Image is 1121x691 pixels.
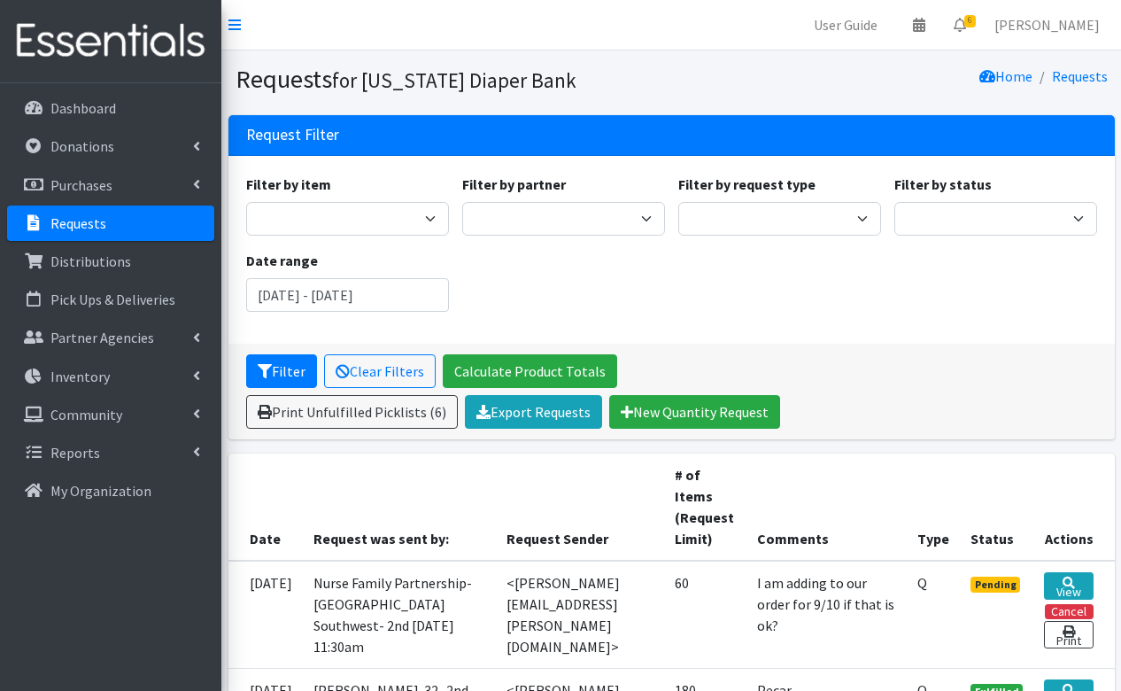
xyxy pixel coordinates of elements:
[894,174,992,195] label: Filter by status
[746,561,907,669] td: I am adding to our order for 9/10 if that is ok?
[50,99,116,117] p: Dashboard
[246,126,339,144] h3: Request Filter
[664,454,746,561] th: # of Items (Request Limit)
[228,454,303,561] th: Date
[7,206,214,241] a: Requests
[50,406,122,423] p: Community
[228,561,303,669] td: [DATE]
[970,577,1021,593] span: Pending
[7,167,214,203] a: Purchases
[496,561,664,669] td: <[PERSON_NAME][EMAIL_ADDRESS][PERSON_NAME][DOMAIN_NAME]>
[1033,454,1114,561] th: Actions
[50,137,114,155] p: Donations
[7,282,214,317] a: Pick Ups & Deliveries
[50,329,154,346] p: Partner Agencies
[496,454,664,561] th: Request Sender
[246,395,458,429] a: Print Unfulfilled Picklists (6)
[332,67,576,93] small: for [US_STATE] Diaper Bank
[1052,67,1108,85] a: Requests
[7,397,214,432] a: Community
[246,278,449,312] input: January 1, 2011 - December 31, 2011
[50,176,112,194] p: Purchases
[980,7,1114,43] a: [PERSON_NAME]
[1044,572,1093,600] a: View
[964,15,976,27] span: 6
[303,561,497,669] td: Nurse Family Partnership- [GEOGRAPHIC_DATA] Southwest- 2nd [DATE] 11:30am
[246,174,331,195] label: Filter by item
[7,473,214,509] a: My Organization
[7,12,214,71] img: HumanEssentials
[50,214,106,232] p: Requests
[979,67,1032,85] a: Home
[800,7,892,43] a: User Guide
[907,454,960,561] th: Type
[50,291,175,308] p: Pick Ups & Deliveries
[50,482,151,500] p: My Organization
[917,574,927,592] abbr: Quantity
[7,359,214,394] a: Inventory
[303,454,497,561] th: Request was sent by:
[50,444,100,462] p: Reports
[50,252,131,270] p: Distributions
[7,90,214,126] a: Dashboard
[7,320,214,355] a: Partner Agencies
[664,561,746,669] td: 60
[1044,621,1093,648] a: Print
[324,354,436,388] a: Clear Filters
[462,174,566,195] label: Filter by partner
[7,244,214,279] a: Distributions
[246,354,317,388] button: Filter
[960,454,1034,561] th: Status
[7,435,214,470] a: Reports
[236,64,665,95] h1: Requests
[1045,604,1094,619] button: Cancel
[246,250,318,271] label: Date range
[609,395,780,429] a: New Quantity Request
[50,368,110,385] p: Inventory
[443,354,617,388] a: Calculate Product Totals
[939,7,980,43] a: 6
[7,128,214,164] a: Donations
[746,454,907,561] th: Comments
[465,395,602,429] a: Export Requests
[678,174,816,195] label: Filter by request type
